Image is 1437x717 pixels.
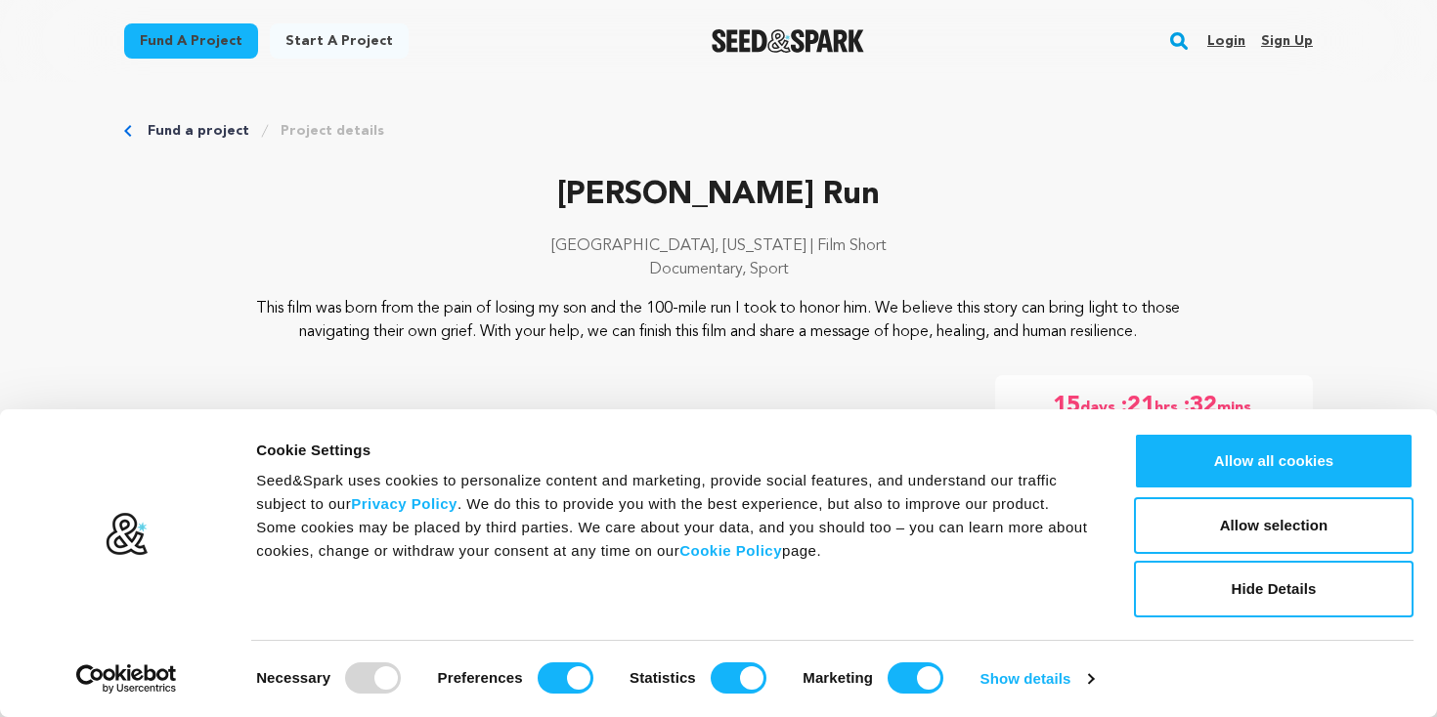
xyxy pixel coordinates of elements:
[256,439,1090,462] div: Cookie Settings
[124,23,258,59] a: Fund a project
[712,29,865,53] a: Seed&Spark Homepage
[1080,391,1119,422] span: days
[1119,391,1154,422] span: :21
[1053,391,1080,422] span: 15
[1207,25,1245,57] a: Login
[270,23,409,59] a: Start a project
[243,297,1195,344] p: This film was born from the pain of losing my son and the 100-mile run I took to honor him. We be...
[1134,497,1414,554] button: Allow selection
[1134,561,1414,617] button: Hide Details
[281,121,384,141] a: Project details
[124,121,1313,141] div: Breadcrumb
[256,469,1090,563] div: Seed&Spark uses cookies to personalize content and marketing, provide social features, and unders...
[124,172,1313,219] p: [PERSON_NAME] Run
[124,234,1313,258] p: [GEOGRAPHIC_DATA], [US_STATE] | Film Short
[255,654,256,655] legend: Consent Selection
[803,669,873,686] strong: Marketing
[1134,433,1414,489] button: Allow all cookies
[980,664,1094,694] a: Show details
[256,669,330,686] strong: Necessary
[679,542,782,559] a: Cookie Policy
[105,512,149,557] img: logo
[438,669,523,686] strong: Preferences
[1217,391,1255,422] span: mins
[124,258,1313,281] p: Documentary, Sport
[630,669,696,686] strong: Statistics
[351,495,457,512] a: Privacy Policy
[1154,391,1182,422] span: hrs
[1182,391,1217,422] span: :32
[41,664,212,694] a: Usercentrics Cookiebot - opens in a new window
[712,29,865,53] img: Seed&Spark Logo Dark Mode
[1261,25,1313,57] a: Sign up
[148,121,249,141] a: Fund a project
